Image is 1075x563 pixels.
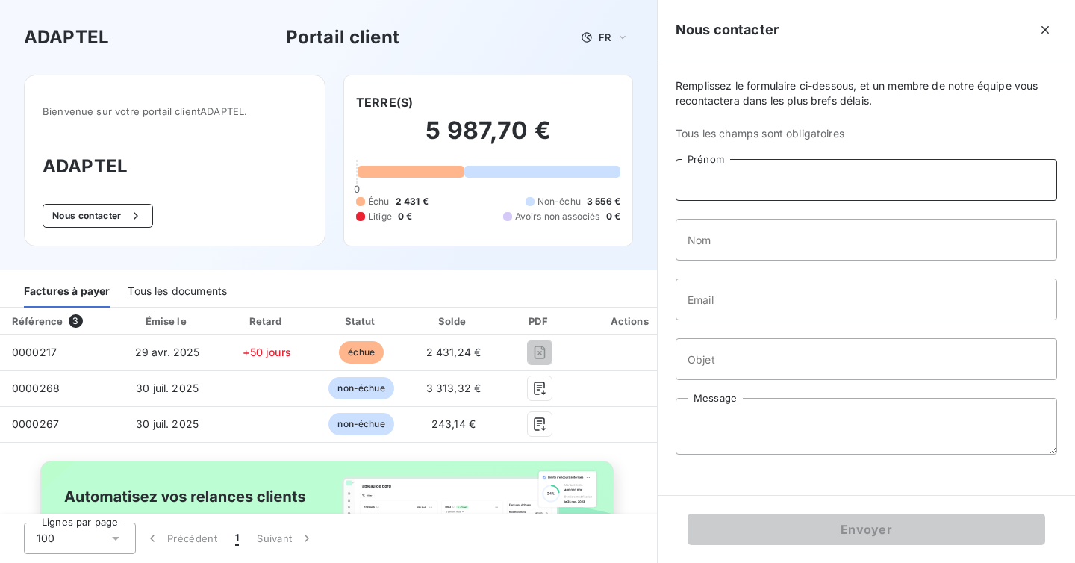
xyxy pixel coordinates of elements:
[222,314,312,329] div: Retard
[248,523,323,554] button: Suivant
[676,78,1057,108] span: Remplissez le formulaire ci-dessous, et un membre de notre équipe vous recontactera dans les plus...
[356,93,413,111] h6: TERRE(S)
[24,276,110,308] div: Factures à payer
[37,531,54,546] span: 100
[515,210,600,223] span: Avoirs non associés
[676,219,1057,261] input: placeholder
[426,382,482,394] span: 3 313,32 €
[136,523,226,554] button: Précédent
[235,531,239,546] span: 1
[24,24,109,51] h3: ADAPTEL
[396,195,429,208] span: 2 431 €
[356,116,620,161] h2: 5 987,70 €
[136,382,199,394] span: 30 juil. 2025
[12,346,57,358] span: 0000217
[43,204,153,228] button: Nous contacter
[136,417,199,430] span: 30 juil. 2025
[226,523,248,554] button: 1
[676,126,1057,141] span: Tous les champs sont obligatoires
[398,210,412,223] span: 0 €
[318,314,405,329] div: Statut
[12,382,60,394] span: 0000268
[368,210,392,223] span: Litige
[599,31,611,43] span: FR
[411,314,496,329] div: Solde
[676,279,1057,320] input: placeholder
[43,105,307,117] span: Bienvenue sur votre portail client ADAPTEL .
[328,413,393,435] span: non-échue
[606,210,620,223] span: 0 €
[676,338,1057,380] input: placeholder
[688,514,1045,545] button: Envoyer
[537,195,581,208] span: Non-échu
[119,314,216,329] div: Émise le
[339,341,384,364] span: échue
[676,19,779,40] h5: Nous contacter
[243,346,290,358] span: +50 jours
[12,315,63,327] div: Référence
[12,417,59,430] span: 0000267
[354,183,360,195] span: 0
[135,346,200,358] span: 29 avr. 2025
[43,153,307,180] h3: ADAPTEL
[426,346,482,358] span: 2 431,24 €
[584,314,679,329] div: Actions
[328,377,393,399] span: non-échue
[286,24,399,51] h3: Portail client
[69,314,82,328] span: 3
[676,159,1057,201] input: placeholder
[502,314,577,329] div: PDF
[368,195,390,208] span: Échu
[128,276,227,308] div: Tous les documents
[431,417,476,430] span: 243,14 €
[587,195,620,208] span: 3 556 €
